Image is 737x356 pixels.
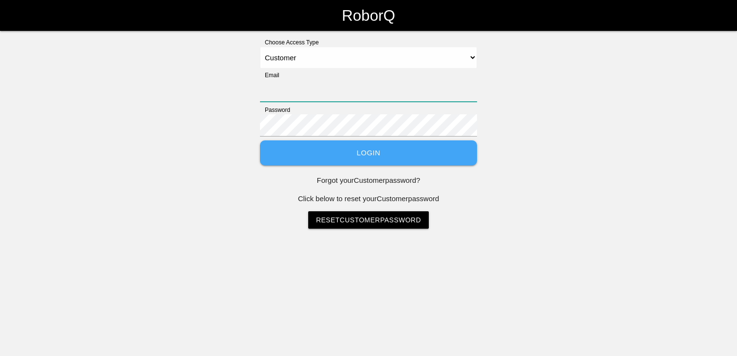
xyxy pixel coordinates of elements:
label: Email [260,71,279,80]
p: Forgot your Customer password? [260,175,477,186]
p: Click below to reset your Customer password [260,193,477,205]
label: Password [260,106,290,114]
a: ResetCustomerPassword [308,211,429,229]
label: Choose Access Type [260,38,319,47]
button: Login [260,140,477,166]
